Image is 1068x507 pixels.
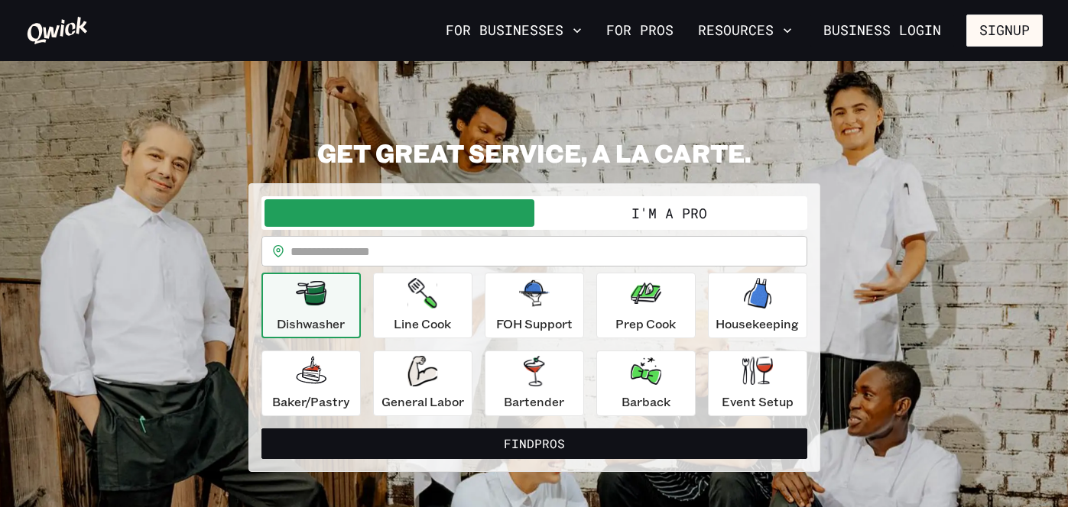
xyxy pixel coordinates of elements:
[596,273,696,338] button: Prep Cook
[708,273,807,338] button: Housekeeping
[708,350,807,416] button: Event Setup
[485,273,584,338] button: FOH Support
[504,392,564,411] p: Bartender
[534,199,804,227] button: I'm a Pro
[381,392,464,411] p: General Labor
[277,315,345,333] p: Dishwasher
[600,18,680,44] a: For Pros
[373,350,472,416] button: General Labor
[261,350,361,416] button: Baker/Pastry
[622,392,670,411] p: Barback
[716,315,799,333] p: Housekeeping
[261,273,361,338] button: Dishwasher
[485,350,584,416] button: Bartender
[615,315,676,333] p: Prep Cook
[272,392,349,411] p: Baker/Pastry
[496,315,573,333] p: FOH Support
[265,199,534,227] button: I'm a Business
[394,315,451,333] p: Line Cook
[373,273,472,338] button: Line Cook
[596,350,696,416] button: Barback
[966,15,1043,47] button: Signup
[810,15,954,47] a: Business Login
[722,392,794,411] p: Event Setup
[261,428,807,459] button: FindPros
[248,137,820,168] h2: GET GREAT SERVICE, A LA CARTE.
[692,18,798,44] button: Resources
[440,18,588,44] button: For Businesses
